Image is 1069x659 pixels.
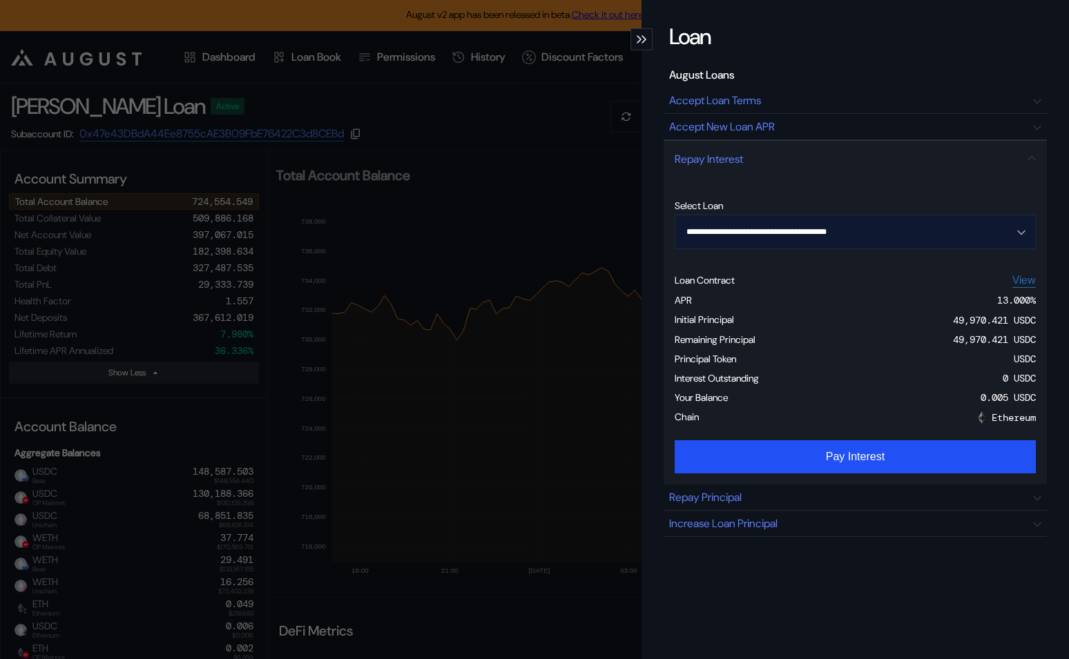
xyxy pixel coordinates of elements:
div: Repay Principal [669,490,742,504]
div: Chain [675,411,699,423]
div: Loan Contract [675,274,735,286]
div: 49,970.421 USDC [953,333,1036,346]
div: Remaining Principal [675,333,755,346]
button: Pay Interest [675,440,1036,473]
img: 1 [976,411,988,424]
div: 13.000 % [997,294,1036,306]
div: 49,970.421 USDC [953,314,1036,326]
div: 0 USDC [1003,372,1036,384]
div: USDC [1014,353,1036,365]
div: APR [675,294,692,306]
div: August Loans [669,68,734,82]
div: Ethereum [976,411,1036,424]
div: Principal Token [675,353,736,365]
div: Repay Interest [675,152,743,166]
div: Select Loan [675,199,1036,212]
div: Loan [669,22,711,51]
div: Accept New Loan APR [669,119,775,134]
div: 0.005 USDC [981,391,1036,404]
div: Initial Principal [675,313,734,326]
div: Your Balance [675,391,728,404]
div: Increase Loan Principal [669,516,778,531]
button: Open menu [675,215,1036,249]
div: Interest Outstanding [675,372,759,384]
div: Accept Loan Terms [669,93,761,108]
a: View [1012,273,1036,288]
